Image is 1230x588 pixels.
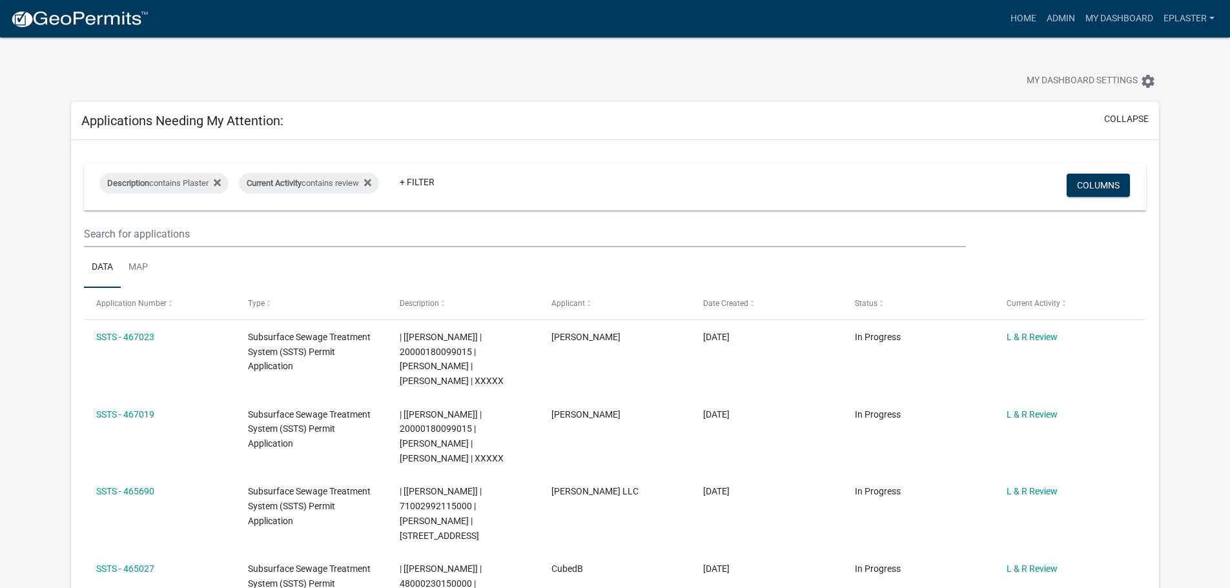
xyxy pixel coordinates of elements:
span: Applicant [551,299,585,308]
button: collapse [1104,112,1149,126]
span: 08/18/2025 [703,486,730,496]
div: contains Plaster [99,173,229,194]
a: Map [121,247,156,289]
span: My Dashboard Settings [1027,74,1138,89]
span: In Progress [855,563,901,574]
button: Columns [1067,174,1130,197]
span: CubedB [551,563,583,574]
a: My Dashboard [1080,6,1158,31]
span: | [Elizabeth Plaster] | 20000180099015 | CHAD GABRIELSON | LISA GABRIELSON | XXXXX [400,409,504,463]
datatable-header-cell: Status [842,288,994,319]
span: Date Created [703,299,748,308]
span: 08/20/2025 [703,332,730,342]
span: Subsurface Sewage Treatment System (SSTS) Permit Application [248,486,371,526]
datatable-header-cell: Date Created [691,288,843,319]
button: My Dashboard Settingssettings [1016,68,1166,94]
a: L & R Review [1007,563,1058,574]
a: L & R Review [1007,332,1058,342]
a: L & R Review [1007,409,1058,420]
span: Subsurface Sewage Treatment System (SSTS) Permit Application [248,332,371,372]
a: SSTS - 465027 [96,563,154,574]
a: Admin [1041,6,1080,31]
span: Type [248,299,265,308]
span: In Progress [855,332,901,342]
span: Roisum LLC [551,486,639,496]
datatable-header-cell: Applicant [539,288,691,319]
span: Subsurface Sewage Treatment System (SSTS) Permit Application [248,409,371,449]
a: eplaster [1158,6,1220,31]
span: Scott M Ellingson [551,332,620,342]
a: Data [84,247,121,289]
datatable-header-cell: Current Activity [994,288,1145,319]
span: Scott M Ellingson [551,409,620,420]
a: SSTS - 465690 [96,486,154,496]
span: 08/17/2025 [703,563,730,574]
i: settings [1140,74,1156,89]
span: | [Elizabeth Plaster] | 71002992115000 | CHRISTI C DICKEY | 2046 NORTHWOOD LN [400,486,482,540]
span: Description [400,299,439,308]
datatable-header-cell: Application Number [84,288,236,319]
span: In Progress [855,486,901,496]
span: Current Activity [247,178,302,188]
div: contains review [239,173,379,194]
a: SSTS - 467023 [96,332,154,342]
span: Status [855,299,877,308]
datatable-header-cell: Type [236,288,387,319]
a: SSTS - 467019 [96,409,154,420]
a: L & R Review [1007,486,1058,496]
span: Description [107,178,149,188]
datatable-header-cell: Description [387,288,539,319]
span: In Progress [855,409,901,420]
a: + Filter [389,170,445,194]
input: Search for applications [84,221,965,247]
a: Home [1005,6,1041,31]
span: Current Activity [1007,299,1060,308]
span: Application Number [96,299,167,308]
h5: Applications Needing My Attention: [81,113,283,128]
span: 08/20/2025 [703,409,730,420]
span: | [Elizabeth Plaster] | 20000180099015 | CHAD GABRIELSON | LISA GABRIELSON | XXXXX [400,332,504,386]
